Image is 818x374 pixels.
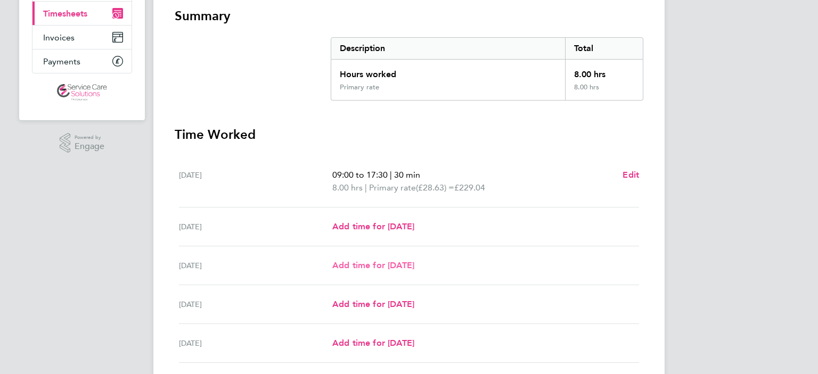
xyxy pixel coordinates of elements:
[43,9,87,19] span: Timesheets
[454,182,485,193] span: £229.04
[332,298,414,311] a: Add time for [DATE]
[332,221,414,231] span: Add time for [DATE]
[179,220,332,233] div: [DATE]
[32,49,132,73] a: Payments
[565,60,643,83] div: 8.00 hrs
[75,142,104,151] span: Engage
[565,83,643,100] div: 8.00 hrs
[332,182,363,193] span: 8.00 hrs
[365,182,367,193] span: |
[390,170,392,180] span: |
[32,84,132,101] a: Go to home page
[332,337,414,350] a: Add time for [DATE]
[369,181,416,194] span: Primary rate
[57,84,107,101] img: servicecare-logo-retina.png
[623,170,639,180] span: Edit
[565,38,643,59] div: Total
[332,338,414,348] span: Add time for [DATE]
[331,37,643,101] div: Summary
[32,26,132,49] a: Invoices
[332,170,388,180] span: 09:00 to 17:30
[623,169,639,181] a: Edit
[332,220,414,233] a: Add time for [DATE]
[179,337,332,350] div: [DATE]
[332,259,414,272] a: Add time for [DATE]
[416,182,454,193] span: (£28.63) =
[179,298,332,311] div: [DATE]
[179,169,332,194] div: [DATE]
[331,60,565,83] div: Hours worked
[340,83,379,92] div: Primary rate
[43,32,75,43] span: Invoices
[175,126,643,143] h3: Time Worked
[394,170,420,180] span: 30 min
[43,56,80,67] span: Payments
[332,260,414,270] span: Add time for [DATE]
[332,299,414,309] span: Add time for [DATE]
[75,133,104,142] span: Powered by
[331,38,565,59] div: Description
[32,2,132,25] a: Timesheets
[60,133,105,153] a: Powered byEngage
[179,259,332,272] div: [DATE]
[175,7,643,24] h3: Summary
